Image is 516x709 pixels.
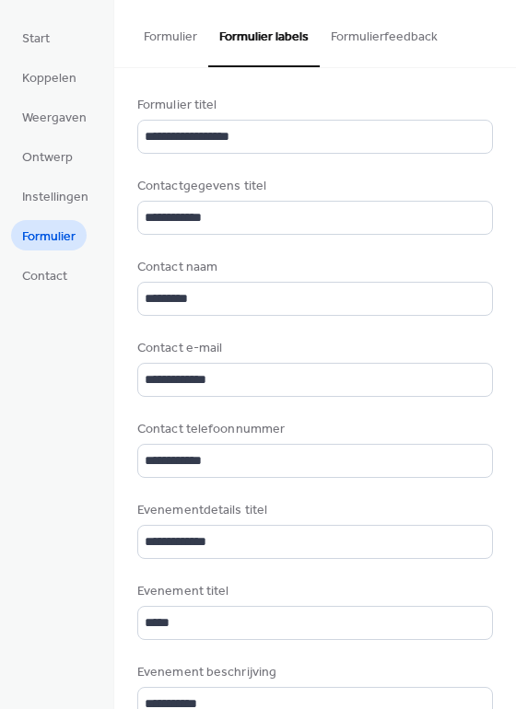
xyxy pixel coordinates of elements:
span: Start [22,29,50,49]
a: Ontwerp [11,141,84,171]
span: Weergaven [22,109,87,128]
a: Start [11,22,61,52]
a: Weergaven [11,101,98,132]
div: Contactgegevens titel [137,177,489,196]
div: Evenement titel [137,582,489,601]
a: Contact [11,260,78,290]
span: Contact [22,267,67,286]
a: Formulier [11,220,87,250]
div: Contact e-mail [137,339,489,358]
a: Koppelen [11,62,88,92]
span: Koppelen [22,69,76,88]
div: Contact telefoonnummer [137,420,489,439]
span: Formulier [22,227,76,247]
a: Instellingen [11,180,100,211]
span: Ontwerp [22,148,73,168]
span: Instellingen [22,188,88,207]
div: Evenement beschrijving [137,663,489,682]
div: Evenementdetails titel [137,501,489,520]
div: Formulier titel [137,96,489,115]
div: Contact naam [137,258,489,277]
